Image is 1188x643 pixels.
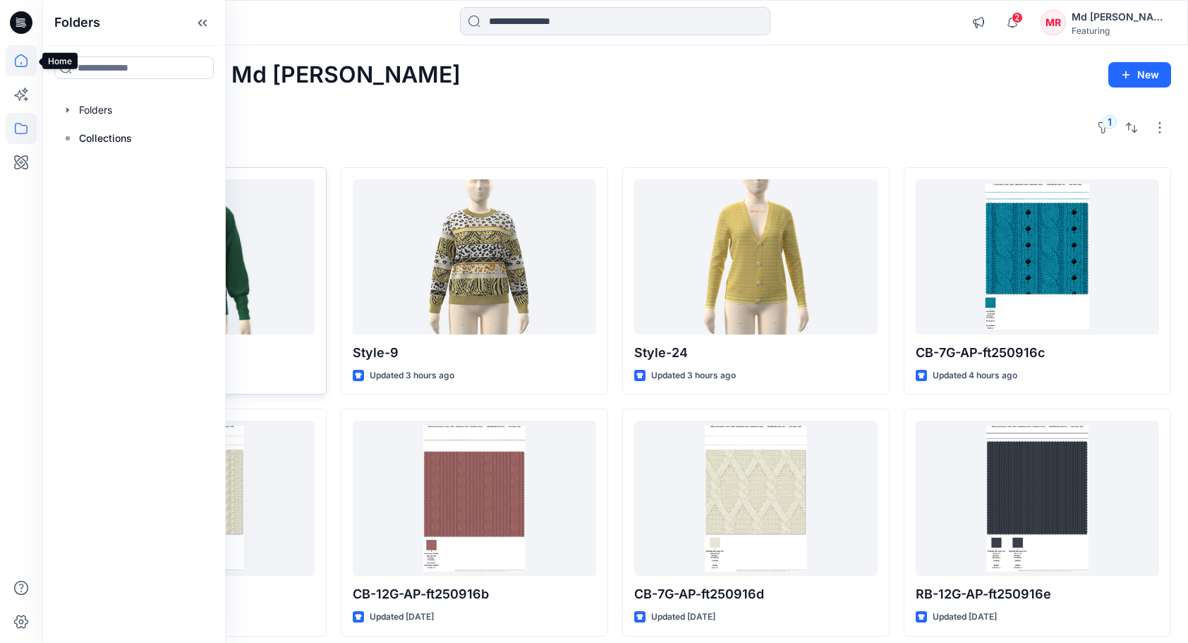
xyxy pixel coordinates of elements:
[353,343,596,363] p: Style-9
[1012,12,1023,23] span: 2
[1072,8,1170,25] div: Md [PERSON_NAME][DEMOGRAPHIC_DATA]
[370,610,434,625] p: Updated [DATE]
[59,62,461,88] h2: Welcome back, Md [PERSON_NAME]
[651,368,736,383] p: Updated 3 hours ago
[916,421,1159,576] a: RB-12G-AP-ft250916e
[634,179,878,335] a: Style-24
[353,584,596,604] p: CB-12G-AP-ft250916b
[916,584,1159,604] p: RB-12G-AP-ft250916e
[634,343,878,363] p: Style-24
[933,368,1017,383] p: Updated 4 hours ago
[370,368,454,383] p: Updated 3 hours ago
[634,584,878,604] p: CB-7G-AP-ft250916d
[916,343,1159,363] p: CB-7G-AP-ft250916c
[1092,116,1115,139] button: 1
[1041,10,1066,35] div: MR
[353,179,596,335] a: Style-9
[933,610,997,625] p: Updated [DATE]
[916,179,1159,335] a: CB-7G-AP-ft250916c
[353,421,596,576] a: CB-12G-AP-ft250916b
[79,130,132,147] p: Collections
[1072,25,1170,36] div: Featuring
[651,610,715,625] p: Updated [DATE]
[634,421,878,576] a: CB-7G-AP-ft250916d
[1108,62,1171,88] button: New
